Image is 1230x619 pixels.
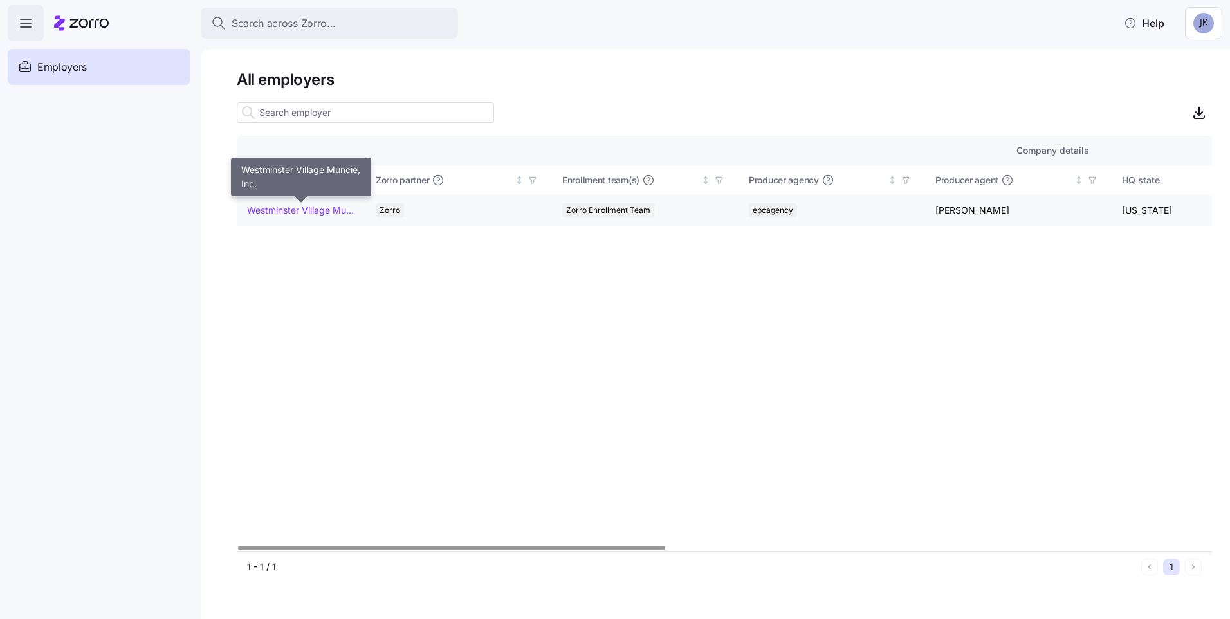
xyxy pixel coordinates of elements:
span: Producer agent [935,174,998,187]
div: Not sorted [701,176,710,185]
span: Zorro partner [376,174,429,187]
span: Zorro [380,203,400,217]
div: Not sorted [1074,176,1083,185]
span: Zorro Enrollment Team [566,203,650,217]
span: Help [1124,15,1164,31]
th: Zorro partnerNot sorted [365,165,552,195]
span: Enrollment team(s) [562,174,639,187]
div: 1 - 1 / 1 [247,560,1136,573]
th: Enrollment team(s)Not sorted [552,165,739,195]
div: Not sorted [888,176,897,185]
button: Next page [1185,559,1202,575]
div: Not sorted [515,176,524,185]
span: Employers [37,59,87,75]
span: ebcagency [753,203,793,217]
input: Search employer [237,102,494,123]
a: Westminster Village Muncie, Inc. [247,204,354,217]
div: Company name [247,173,342,187]
a: Employers [8,49,190,85]
div: Sorted ascending [344,176,353,185]
td: [PERSON_NAME] [925,195,1112,226]
button: Previous page [1141,559,1158,575]
th: Producer agencyNot sorted [739,165,925,195]
button: Search across Zorro... [201,8,458,39]
button: 1 [1163,559,1180,575]
h1: All employers [237,69,1212,89]
img: 7d0362b03f0bb0b30f1823c9f32aa4f3 [1193,13,1214,33]
button: Help [1114,10,1175,36]
span: Producer agency [749,174,819,187]
th: Producer agentNot sorted [925,165,1112,195]
th: Company nameSorted ascending [237,165,365,195]
span: Search across Zorro... [232,15,336,32]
